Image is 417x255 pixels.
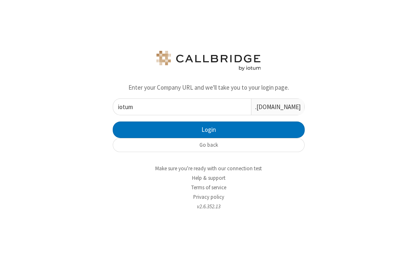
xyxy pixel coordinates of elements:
input: eg. my-company-name [113,99,251,115]
p: Enter your Company URL and we'll take you to your login page. [113,83,305,93]
a: Make sure you're ready with our connection test [155,165,262,172]
a: Privacy policy [193,193,224,200]
button: Login [113,122,305,138]
li: v2.6.352.13 [107,203,311,210]
img: logo.png [155,51,262,71]
a: Help & support [192,174,225,181]
div: .[DOMAIN_NAME] [251,99,304,115]
button: Go back [113,138,305,152]
a: Terms of service [191,184,226,191]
